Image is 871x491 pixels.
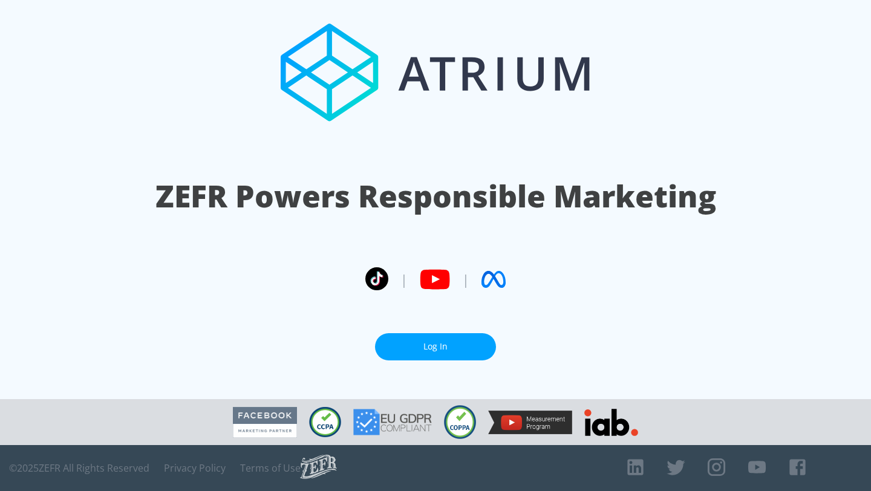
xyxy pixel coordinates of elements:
img: YouTube Measurement Program [488,411,572,434]
h1: ZEFR Powers Responsible Marketing [155,175,716,217]
img: Facebook Marketing Partner [233,407,297,438]
img: IAB [584,409,638,436]
img: CCPA Compliant [309,407,341,437]
span: | [400,270,408,288]
a: Privacy Policy [164,462,226,474]
a: Terms of Use [240,462,301,474]
span: | [462,270,469,288]
img: COPPA Compliant [444,405,476,439]
a: Log In [375,333,496,360]
span: © 2025 ZEFR All Rights Reserved [9,462,149,474]
img: GDPR Compliant [353,409,432,435]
